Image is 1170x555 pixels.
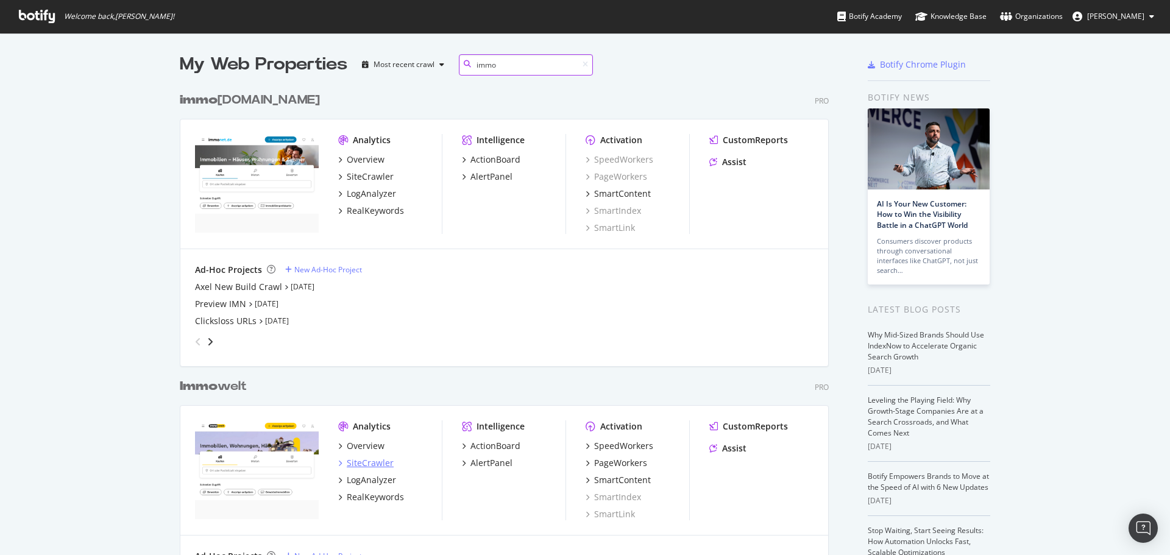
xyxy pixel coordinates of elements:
[877,236,980,275] div: Consumers discover products through conversational interfaces like ChatGPT, not just search…
[586,205,641,217] a: SmartIndex
[357,55,449,74] button: Most recent crawl
[180,91,320,109] div: [DOMAIN_NAME]
[294,264,362,275] div: New Ad-Hoc Project
[462,457,512,469] a: AlertPanel
[709,156,746,168] a: Assist
[586,491,641,503] a: SmartIndex
[347,171,394,183] div: SiteCrawler
[868,365,990,376] div: [DATE]
[338,188,396,200] a: LogAnalyzer
[338,457,394,469] a: SiteCrawler
[338,491,404,503] a: RealKeywords
[1063,7,1164,26] button: [PERSON_NAME]
[868,58,966,71] a: Botify Chrome Plugin
[374,61,434,68] div: Most recent crawl
[347,474,396,486] div: LogAnalyzer
[347,154,385,166] div: Overview
[868,441,990,452] div: [DATE]
[462,440,520,452] a: ActionBoard
[815,96,829,106] div: Pro
[470,154,520,166] div: ActionBoard
[195,315,257,327] a: Clicksloss URLs
[586,171,647,183] a: PageWorkers
[586,508,635,520] a: SmartLink
[338,474,396,486] a: LogAnalyzer
[462,171,512,183] a: AlertPanel
[868,91,990,104] div: Botify news
[353,134,391,146] div: Analytics
[594,474,651,486] div: SmartContent
[868,471,989,492] a: Botify Empowers Brands to Move at the Speed of AI with 6 New Updates
[877,199,968,230] a: AI Is Your New Customer: How to Win the Visibility Battle in a ChatGPT World
[586,222,635,234] a: SmartLink
[868,395,984,438] a: Leveling the Playing Field: Why Growth-Stage Companies Are at a Search Crossroads, and What Comes...
[347,491,404,503] div: RealKeywords
[709,134,788,146] a: CustomReports
[868,495,990,506] div: [DATE]
[353,420,391,433] div: Analytics
[195,298,246,310] a: Preview IMN
[255,299,278,309] a: [DATE]
[291,281,314,292] a: [DATE]
[462,154,520,166] a: ActionBoard
[180,94,218,106] b: immo
[470,457,512,469] div: AlertPanel
[338,205,404,217] a: RealKeywords
[195,134,319,233] img: immonet.de
[837,10,902,23] div: Botify Academy
[195,264,262,276] div: Ad-Hoc Projects
[470,440,520,452] div: ActionBoard
[338,171,394,183] a: SiteCrawler
[206,336,214,348] div: angle-right
[190,332,206,352] div: angle-left
[180,378,252,395] a: Immowelt
[470,171,512,183] div: AlertPanel
[347,457,394,469] div: SiteCrawler
[338,154,385,166] a: Overview
[586,457,647,469] a: PageWorkers
[722,156,746,168] div: Assist
[265,316,289,326] a: [DATE]
[722,442,746,454] div: Assist
[180,380,218,392] b: Immo
[868,303,990,316] div: Latest Blog Posts
[477,134,525,146] div: Intelligence
[347,188,396,200] div: LogAnalyzer
[477,420,525,433] div: Intelligence
[338,440,385,452] a: Overview
[915,10,987,23] div: Knowledge Base
[600,420,642,433] div: Activation
[868,108,990,189] img: AI Is Your New Customer: How to Win the Visibility Battle in a ChatGPT World
[709,442,746,454] a: Assist
[600,134,642,146] div: Activation
[1000,10,1063,23] div: Organizations
[285,264,362,275] a: New Ad-Hoc Project
[880,58,966,71] div: Botify Chrome Plugin
[64,12,174,21] span: Welcome back, [PERSON_NAME] !
[586,154,653,166] a: SpeedWorkers
[195,281,282,293] a: Axel New Build Crawl
[815,382,829,392] div: Pro
[195,420,319,519] img: immowelt.de
[868,330,984,362] a: Why Mid-Sized Brands Should Use IndexNow to Accelerate Organic Search Growth
[594,188,651,200] div: SmartContent
[347,440,385,452] div: Overview
[594,440,653,452] div: SpeedWorkers
[459,54,593,76] input: Search
[180,52,347,77] div: My Web Properties
[586,474,651,486] a: SmartContent
[1087,11,1144,21] span: Lukas MÄNNL
[709,420,788,433] a: CustomReports
[180,91,325,109] a: immo[DOMAIN_NAME]
[586,440,653,452] a: SpeedWorkers
[723,134,788,146] div: CustomReports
